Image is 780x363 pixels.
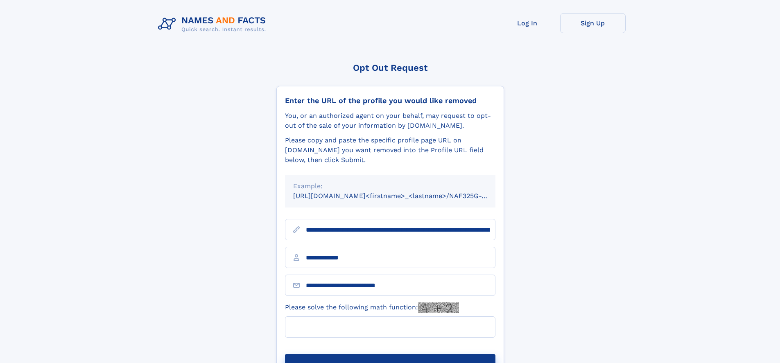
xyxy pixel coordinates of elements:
[285,111,495,131] div: You, or an authorized agent on your behalf, may request to opt-out of the sale of your informatio...
[495,13,560,33] a: Log In
[285,96,495,105] div: Enter the URL of the profile you would like removed
[560,13,626,33] a: Sign Up
[276,63,504,73] div: Opt Out Request
[293,181,487,191] div: Example:
[293,192,511,200] small: [URL][DOMAIN_NAME]<firstname>_<lastname>/NAF325G-xxxxxxxx
[285,302,459,313] label: Please solve the following math function:
[285,135,495,165] div: Please copy and paste the specific profile page URL on [DOMAIN_NAME] you want removed into the Pr...
[155,13,273,35] img: Logo Names and Facts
